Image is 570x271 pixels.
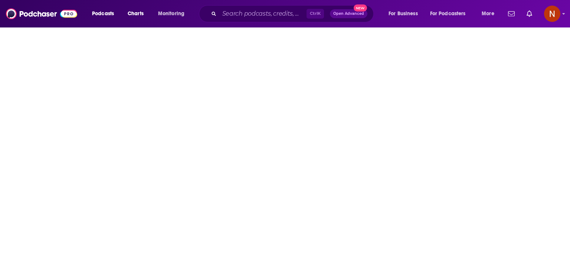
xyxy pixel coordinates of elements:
span: Podcasts [92,9,114,19]
span: For Podcasters [430,9,466,19]
span: Ctrl K [307,9,324,19]
div: Search podcasts, credits, & more... [206,5,381,22]
button: open menu [87,8,124,20]
button: open menu [425,8,476,20]
button: Show profile menu [544,6,560,22]
img: Podchaser - Follow, Share and Rate Podcasts [6,7,77,21]
span: Open Advanced [333,12,364,16]
a: Show notifications dropdown [505,7,518,20]
span: New [354,4,367,12]
span: Monitoring [158,9,184,19]
span: More [482,9,494,19]
span: Charts [128,9,144,19]
button: Open AdvancedNew [330,9,367,18]
span: Logged in as AdelNBM [544,6,560,22]
button: open menu [383,8,427,20]
a: Charts [123,8,148,20]
a: Show notifications dropdown [524,7,535,20]
span: For Business [389,9,418,19]
button: open menu [476,8,504,20]
button: open menu [153,8,194,20]
input: Search podcasts, credits, & more... [219,8,307,20]
img: User Profile [544,6,560,22]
